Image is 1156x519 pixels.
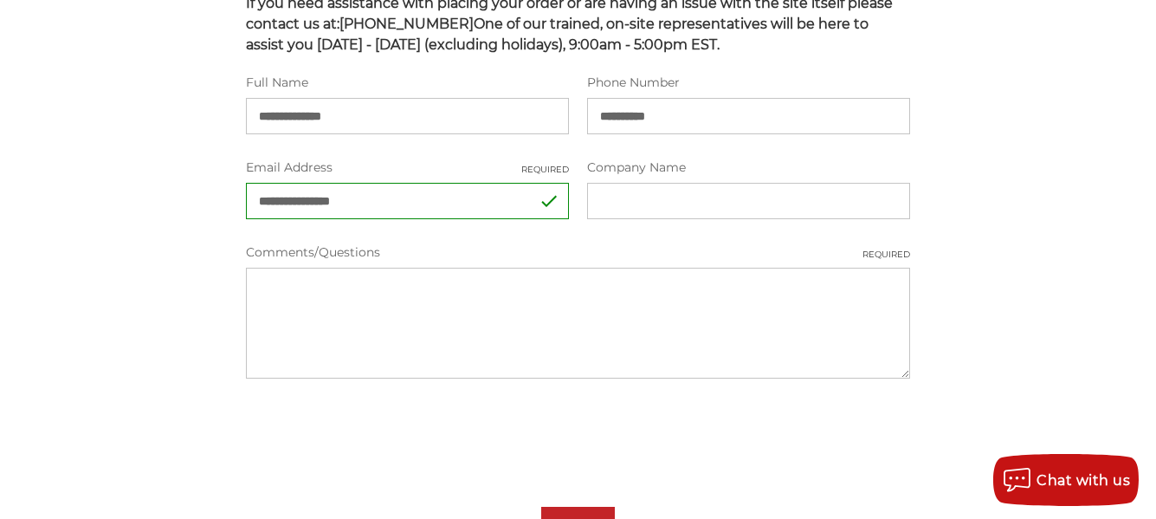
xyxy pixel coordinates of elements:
small: Required [521,163,569,176]
label: Email Address [246,159,569,177]
span: Chat with us [1037,472,1130,489]
iframe: reCAPTCHA [246,403,509,470]
small: Required [862,248,910,261]
label: Comments/Questions [246,243,910,262]
label: Full Name [246,74,569,92]
strong: [PHONE_NUMBER] [339,16,474,32]
label: Company Name [587,159,910,177]
button: Chat with us [993,454,1139,506]
label: Phone Number [587,74,910,92]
